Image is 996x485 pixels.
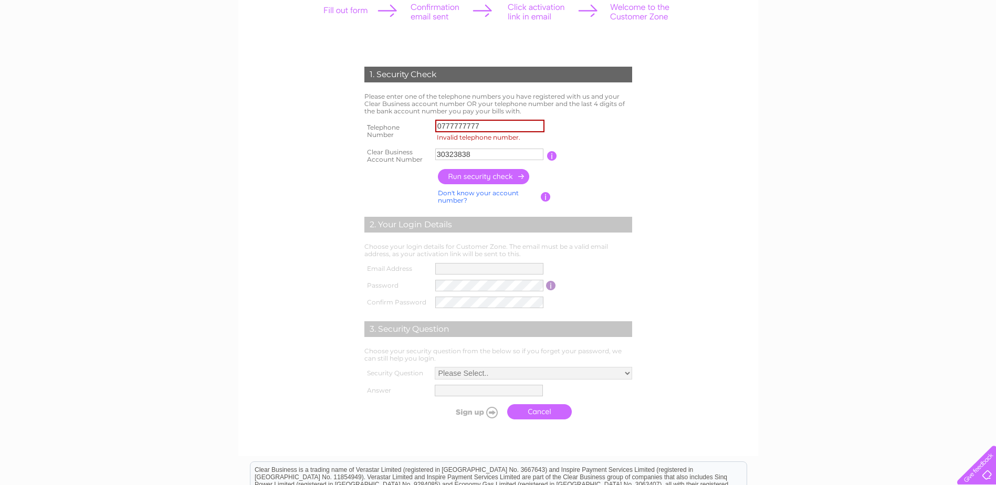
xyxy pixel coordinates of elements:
[507,404,572,419] a: Cancel
[362,345,635,365] td: Choose your security question from the below so if you forget your password, we can still help yo...
[250,6,747,51] div: Clear Business is a trading name of Verastar Limited (registered in [GEOGRAPHIC_DATA] No. 3667643...
[364,321,632,337] div: 3. Security Question
[547,151,557,161] input: Information
[364,217,632,233] div: 2. Your Login Details
[435,132,548,143] label: Invalid telephone number.
[798,5,871,18] a: 0333 014 3131
[362,117,433,145] th: Telephone Number
[875,45,898,52] a: Energy
[362,294,433,311] th: Confirm Password
[362,90,635,117] td: Please enter one of the telephone numbers you have registered with us and your Clear Business acc...
[362,260,433,277] th: Email Address
[942,45,958,52] a: Blog
[905,45,936,52] a: Telecoms
[35,27,88,59] img: logo.png
[364,67,632,82] div: 1. Security Check
[362,382,432,399] th: Answer
[362,145,433,166] th: Clear Business Account Number
[546,281,556,290] input: Information
[849,45,869,52] a: Water
[438,189,519,204] a: Don't know your account number?
[362,364,432,382] th: Security Question
[437,405,502,419] input: Submit
[964,45,990,52] a: Contact
[362,240,635,260] td: Choose your login details for Customer Zone. The email must be a valid email address, as your act...
[362,277,433,294] th: Password
[541,192,551,202] input: Information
